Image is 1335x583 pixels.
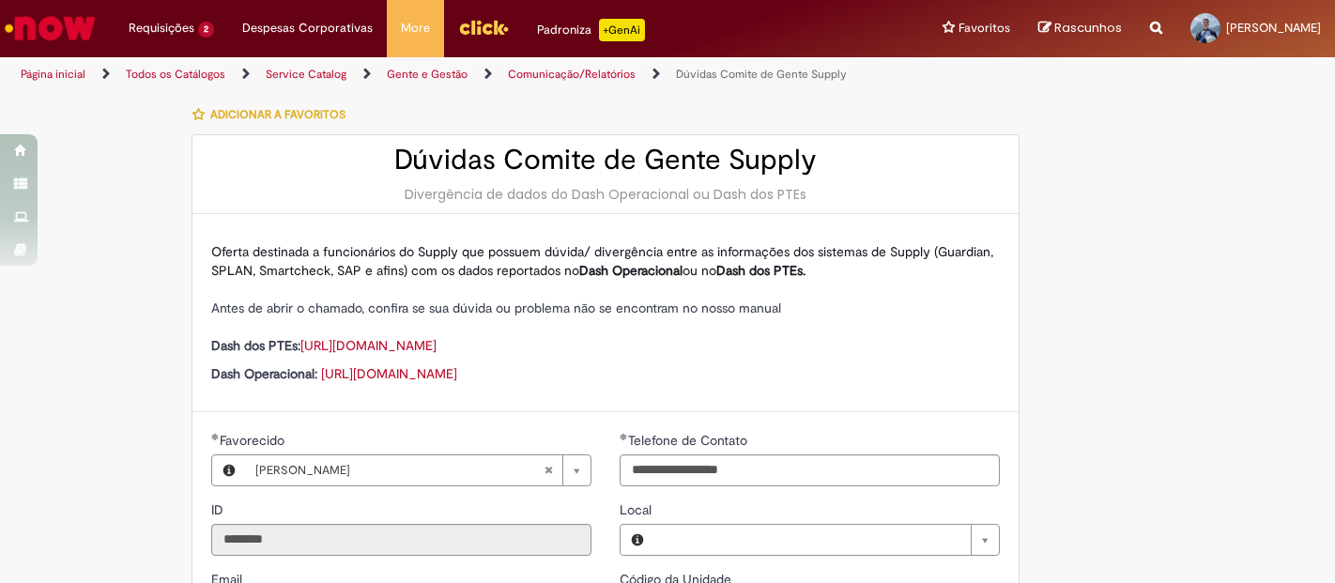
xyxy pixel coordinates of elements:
span: [PERSON_NAME] [255,455,544,485]
span: Requisições [129,19,194,38]
span: Antes de abrir o chamado, confira se sua dúvida ou problema não se encontram no nosso manual [211,299,781,316]
span: Obrigatório Preenchido [620,433,628,440]
strong: Dash Operacional [579,262,683,279]
a: Comunicação/Relatórios [508,67,636,82]
a: Limpar campo Local [654,525,999,555]
strong: Dash dos PTEs. [716,262,806,279]
span: Oferta destinada a funcionários do Supply que possuem dúvida/ divergência entre as informações do... [211,243,993,279]
span: [PERSON_NAME] [1226,20,1321,36]
span: 2 [198,22,214,38]
span: Somente leitura - ID [211,501,227,518]
h2: Dúvidas Comite de Gente Supply [211,145,1000,176]
span: Local [620,501,655,518]
abbr: Limpar campo Favorecido [534,455,562,485]
a: Rascunhos [1038,20,1122,38]
img: click_logo_yellow_360x200.png [458,13,509,41]
a: [URL][DOMAIN_NAME] [321,365,457,382]
a: Todos os Catálogos [126,67,225,82]
span: More [401,19,430,38]
a: Dúvidas Comite de Gente Supply [676,67,847,82]
button: Favorecido, Visualizar este registro Joao Paulo Machado De Almeida [212,455,246,485]
span: Favoritos [959,19,1010,38]
input: ID [211,524,591,556]
span: Rascunhos [1054,19,1122,37]
div: Padroniza [537,19,645,41]
button: Local, Visualizar este registro [621,525,654,555]
input: Telefone de Contato [620,454,1000,486]
button: Adicionar a Favoritos [192,95,356,134]
ul: Trilhas de página [14,57,876,92]
strong: Dash dos PTEs: [211,337,300,354]
p: +GenAi [599,19,645,41]
img: ServiceNow [2,9,99,47]
span: Favorecido, Joao Paulo Machado De Almeida [220,432,288,449]
span: Telefone de Contato [628,432,751,449]
label: Somente leitura - ID [211,500,227,519]
a: Service Catalog [266,67,346,82]
strong: Dash Operacional: [211,365,317,382]
a: Gente e Gestão [387,67,468,82]
a: [PERSON_NAME]Limpar campo Favorecido [246,455,591,485]
span: Adicionar a Favoritos [210,107,345,122]
span: Despesas Corporativas [242,19,373,38]
span: Obrigatório Preenchido [211,433,220,440]
a: [URL][DOMAIN_NAME] [300,337,437,354]
a: Página inicial [21,67,85,82]
div: Divergência de dados do Dash Operacional ou Dash dos PTEs [211,185,1000,204]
